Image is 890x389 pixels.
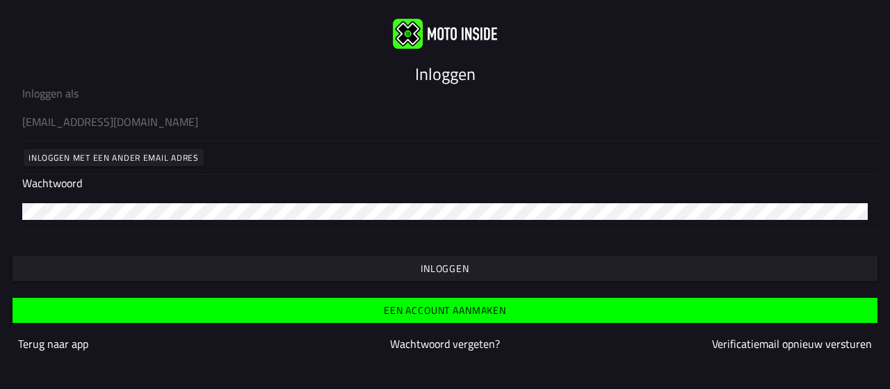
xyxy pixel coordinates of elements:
[712,335,872,352] a: Verificatiemail opnieuw versturen
[415,61,476,86] ion-text: Inloggen
[390,335,500,352] a: Wachtwoord vergeten?
[421,264,469,273] ion-text: Inloggen
[13,298,877,323] ion-button: Een account aanmaken
[18,335,88,352] a: Terug naar app
[22,175,868,230] ion-input: Wachtwoord
[24,149,204,166] ion-button: Inloggen met een ander email adres
[22,85,868,141] ion-input: Inloggen als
